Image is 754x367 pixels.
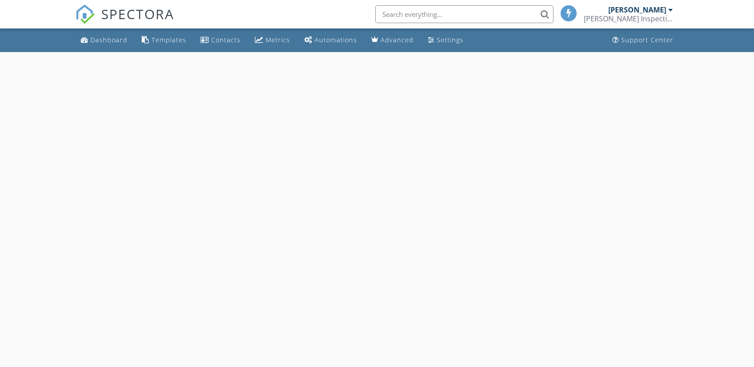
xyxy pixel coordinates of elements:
[375,5,553,23] input: Search everything...
[608,5,666,14] div: [PERSON_NAME]
[75,4,95,24] img: The Best Home Inspection Software - Spectora
[251,32,294,48] a: Metrics
[381,36,414,44] div: Advanced
[437,36,463,44] div: Settings
[368,32,417,48] a: Advanced
[152,36,186,44] div: Templates
[75,12,174,31] a: SPECTORA
[584,14,673,23] div: Upchurch Inspection
[197,32,244,48] a: Contacts
[301,32,361,48] a: Automations (Basic)
[609,32,677,48] a: Support Center
[77,32,131,48] a: Dashboard
[90,36,127,44] div: Dashboard
[424,32,467,48] a: Settings
[138,32,190,48] a: Templates
[101,4,174,23] span: SPECTORA
[211,36,241,44] div: Contacts
[315,36,357,44] div: Automations
[266,36,290,44] div: Metrics
[621,36,673,44] div: Support Center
